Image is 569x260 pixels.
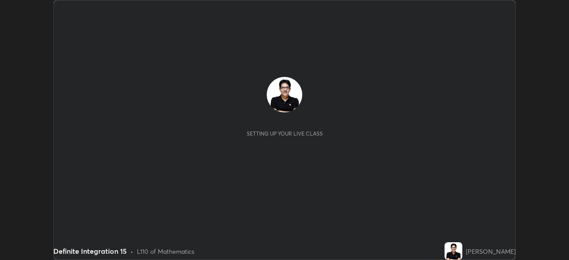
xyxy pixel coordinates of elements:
[267,77,302,112] img: 6d797e2ea09447509fc7688242447a06.jpg
[130,247,133,256] div: •
[247,130,323,137] div: Setting up your live class
[53,246,127,256] div: Definite Integration 15
[466,247,516,256] div: [PERSON_NAME]
[137,247,194,256] div: L110 of Mathematics
[445,242,462,260] img: 6d797e2ea09447509fc7688242447a06.jpg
